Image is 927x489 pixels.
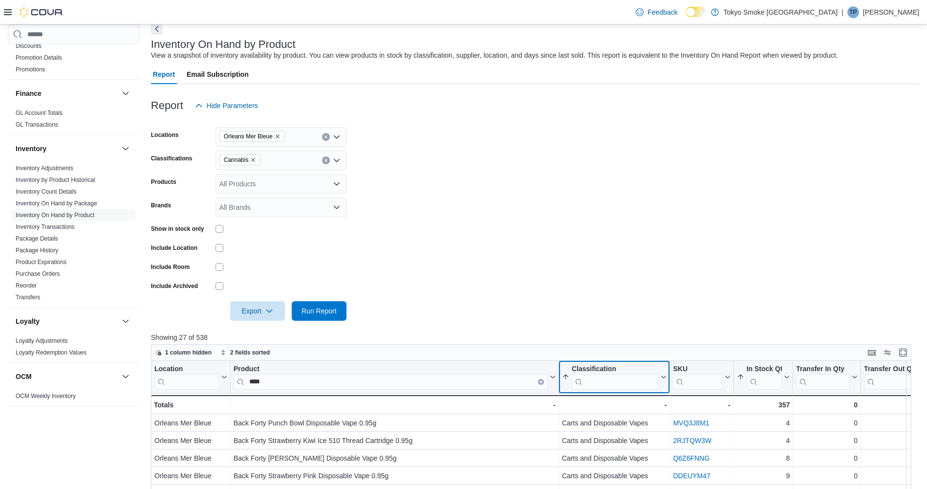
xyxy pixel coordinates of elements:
[16,188,77,195] a: Inventory Count Details
[16,54,62,62] span: Promotion Details
[16,42,42,50] span: Discounts
[16,235,58,242] a: Package Details
[151,201,171,209] label: Brands
[322,156,330,164] button: Clear input
[572,365,659,390] div: Classification
[151,263,190,271] label: Include Room
[16,164,73,172] span: Inventory Adjustments
[16,337,68,345] span: Loyalty Adjustments
[154,365,219,390] div: Location
[151,347,216,358] button: 1 column hidden
[250,157,256,163] button: Remove Cannabis from selection in this group
[16,165,73,172] a: Inventory Adjustments
[234,435,556,446] div: Back Forty Strawberry Kiwi Ice 510 Thread Cartridge 0.95g
[275,133,280,139] button: Remove Orleans Mer Bleue from selection in this group
[333,180,341,188] button: Open list of options
[333,203,341,211] button: Open list of options
[8,107,139,134] div: Finance
[16,66,45,73] span: Promotions
[16,43,42,49] a: Discounts
[230,301,285,321] button: Export
[16,223,75,231] span: Inventory Transactions
[302,306,337,316] span: Run Report
[796,399,858,411] div: 0
[572,365,659,374] div: Classification
[736,399,790,411] div: 357
[882,347,893,358] button: Display options
[120,143,131,155] button: Inventory
[16,89,42,98] h3: Finance
[16,110,63,116] a: GL Account Totals
[151,244,197,252] label: Include Location
[234,365,548,390] div: Product
[16,212,94,219] a: Inventory On Hand by Product
[153,65,175,84] span: Report
[16,246,58,254] span: Package History
[207,101,258,111] span: Hide Parameters
[16,372,118,381] button: OCM
[562,452,667,464] div: Carts and Disposable Vapes
[16,211,94,219] span: Inventory On Hand by Product
[736,470,790,482] div: 9
[16,392,76,400] span: OCM Weekly Inventory
[863,6,919,18] p: [PERSON_NAME]
[847,6,859,18] div: Tyler Perry
[216,347,274,358] button: 2 fields sorted
[151,39,296,50] h3: Inventory On Hand by Product
[562,365,667,390] button: Classification
[151,131,179,139] label: Locations
[16,200,97,207] a: Inventory On Hand by Package
[151,50,838,61] div: View a snapshot of inventory availability by product. You can view products in stock by classific...
[796,452,858,464] div: 0
[292,301,346,321] button: Run Report
[16,349,86,356] a: Loyalty Redemption Values
[796,365,850,374] div: Transfer In Qty
[120,315,131,327] button: Loyalty
[333,156,341,164] button: Open list of options
[866,347,878,358] button: Keyboard shortcuts
[16,393,76,400] a: OCM Weekly Inventory
[20,7,64,17] img: Cova
[16,54,62,61] a: Promotion Details
[224,132,273,141] span: Orleans Mer Bleue
[16,293,40,301] span: Transfers
[746,365,782,390] div: In Stock Qty
[16,144,46,154] h3: Inventory
[234,452,556,464] div: Back Forty [PERSON_NAME] Disposable Vape 0.95g
[151,282,198,290] label: Include Archived
[151,225,204,233] label: Show in stock only
[16,316,118,326] button: Loyalty
[187,65,249,84] span: Email Subscription
[16,176,95,184] span: Inventory by Product Historical
[864,365,923,390] div: Transfer Out Qty
[686,7,706,17] input: Dark Mode
[154,435,227,446] div: Orleans Mer Bleue
[796,470,858,482] div: 0
[234,417,556,429] div: Back Forty Punch Bowl Disposable Vape 0.95g
[234,365,548,374] div: Product
[8,335,139,362] div: Loyalty
[224,155,249,165] span: Cannabis
[16,270,60,278] span: Purchase Orders
[562,399,667,411] div: -
[16,372,32,381] h3: OCM
[333,133,341,141] button: Open list of options
[219,131,285,142] span: Orleans Mer Bleue
[673,437,711,445] a: 2RJTQW3W
[796,365,850,390] div: Transfer In Qty
[16,316,40,326] h3: Loyalty
[8,390,139,406] div: OCM
[230,349,270,356] span: 2 fields sorted
[849,6,857,18] span: TP
[562,470,667,482] div: Carts and Disposable Vapes
[897,347,909,358] button: Enter fullscreen
[165,349,212,356] span: 1 column hidden
[154,365,227,390] button: Location
[151,155,193,162] label: Classifications
[151,178,176,186] label: Products
[736,365,790,390] button: In Stock Qty
[16,144,118,154] button: Inventory
[796,417,858,429] div: 0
